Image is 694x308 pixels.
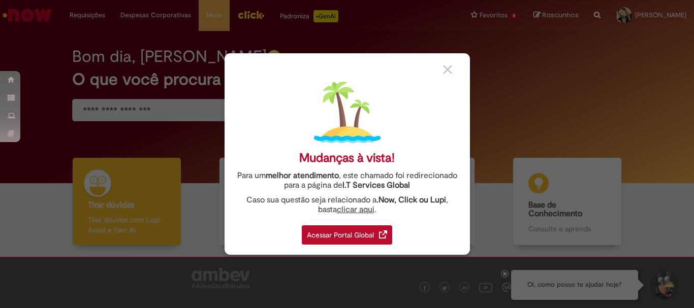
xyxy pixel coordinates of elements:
[266,170,339,181] strong: melhor atendimento
[342,175,410,190] a: I.T Services Global
[376,195,446,205] strong: .Now, Click ou Lupi
[379,230,387,238] img: redirect_link.png
[232,195,462,215] div: Caso sua questão seja relacionado a , basta .
[302,225,392,245] div: Acessar Portal Global
[299,151,395,165] div: Mudanças à vista!
[337,199,374,215] a: clicar aqui
[232,171,462,190] div: Para um , este chamado foi redirecionado para a página de
[443,65,452,74] img: close_button_grey.png
[314,79,381,146] img: island.png
[302,220,392,245] a: Acessar Portal Global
